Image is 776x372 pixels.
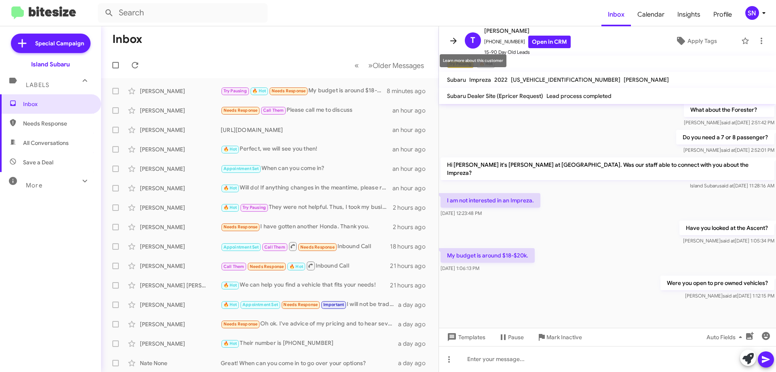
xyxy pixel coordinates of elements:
[224,185,237,191] span: 🔥 Hot
[390,281,432,289] div: 21 hours ago
[679,221,774,235] p: Have you looked at the Ascent?
[221,164,392,173] div: When can you come in?
[224,224,258,230] span: Needs Response
[392,165,432,173] div: an hour ago
[392,126,432,134] div: an hour ago
[221,300,398,309] div: I will not be trading in my Crosstrek. I am going to buy out the lease. I only have 11,000 miles ...
[242,302,278,307] span: Appointment Set
[363,57,429,74] button: Next
[31,60,70,68] div: Island Subaru
[624,76,669,83] span: [PERSON_NAME]
[683,147,774,153] span: [PERSON_NAME] [DATE] 2:52:01 PM
[738,6,767,20] button: SN
[390,262,432,270] div: 21 hours ago
[671,3,707,26] a: Insights
[221,203,393,212] div: They were not helpful. Thus, I took my business to Bay ridge Subaru in [GEOGRAPHIC_DATA].
[721,147,735,153] span: said at
[511,76,620,83] span: [US_VEHICLE_IDENTIFICATION_NUMBER]
[140,87,221,95] div: [PERSON_NAME]
[221,183,392,193] div: Will do! If anything changes in the meantime, please reach out to us!
[224,283,237,288] span: 🔥 Hot
[723,293,737,299] span: said at
[690,183,774,189] span: Island Subaru [DATE] 11:28:16 AM
[685,293,774,299] span: [PERSON_NAME] [DATE] 1:12:15 PM
[687,34,717,48] span: Apply Tags
[745,6,759,20] div: SN
[393,204,432,212] div: 2 hours ago
[224,321,258,327] span: Needs Response
[11,34,91,53] a: Special Campaign
[140,184,221,192] div: [PERSON_NAME]
[140,340,221,348] div: [PERSON_NAME]
[140,165,221,173] div: [PERSON_NAME]
[700,330,752,344] button: Auto Fields
[221,261,390,271] div: Inbound Call
[23,100,92,108] span: Inbox
[221,319,398,329] div: Oh ok. I've advice of my pricing and to hear several thousand in fees, I must go someplace else. ...
[530,330,588,344] button: Mark Inactive
[684,119,774,125] span: [PERSON_NAME] [DATE] 2:51:42 PM
[264,244,285,250] span: Call Them
[398,301,432,309] div: a day ago
[601,3,631,26] a: Inbox
[719,183,734,189] span: said at
[140,320,221,328] div: [PERSON_NAME]
[492,330,530,344] button: Pause
[373,61,424,70] span: Older Messages
[252,88,266,94] span: 🔥 Hot
[707,3,738,26] a: Profile
[660,276,774,290] p: Were you open to pre owned vehicles?
[140,204,221,212] div: [PERSON_NAME]
[398,340,432,348] div: a day ago
[508,330,524,344] span: Pause
[350,57,429,74] nav: Page navigation example
[392,145,432,153] div: an hour ago
[441,265,479,271] span: [DATE] 1:06:13 PM
[528,36,571,48] a: Open in CRM
[224,88,247,94] span: Try Pausing
[390,242,432,251] div: 18 hours ago
[283,302,318,307] span: Needs Response
[140,281,221,289] div: [PERSON_NAME] [PERSON_NAME]
[112,33,142,46] h1: Inbox
[441,157,774,180] p: Hi [PERSON_NAME] it's [PERSON_NAME] at [GEOGRAPHIC_DATA]. Was our staff able to connect with you ...
[224,244,259,250] span: Appointment Set
[221,241,390,251] div: Inbound Call
[447,92,543,100] span: Subaru Dealer Site (Epricer Request)
[484,36,571,48] span: [PHONE_NUMBER]
[221,281,390,290] div: We can help you find a vehicle that fits your needs!
[224,264,245,269] span: Call Them
[441,193,540,208] p: I am not interested in an Impreza.
[221,339,398,348] div: Their number is [PHONE_NUMBER]
[469,76,491,83] span: Impreza
[23,158,53,166] span: Save a Deal
[484,48,571,56] span: 15-90 Day Old Leads
[398,359,432,367] div: a day ago
[242,205,266,210] span: Try Pausing
[289,264,303,269] span: 🔥 Hot
[224,205,237,210] span: 🔥 Hot
[98,3,268,23] input: Search
[140,145,221,153] div: [PERSON_NAME]
[224,302,237,307] span: 🔥 Hot
[140,106,221,115] div: [PERSON_NAME]
[354,60,359,70] span: «
[140,126,221,134] div: [PERSON_NAME]
[140,242,221,251] div: [PERSON_NAME]
[631,3,671,26] span: Calendar
[392,184,432,192] div: an hour ago
[221,359,398,367] div: Great! When can you come in to go over your options?
[140,223,221,231] div: [PERSON_NAME]
[721,119,736,125] span: said at
[494,76,508,83] span: 2022
[140,301,221,309] div: [PERSON_NAME]
[272,88,306,94] span: Needs Response
[392,106,432,115] div: an hour ago
[484,26,571,36] span: [PERSON_NAME]
[654,34,737,48] button: Apply Tags
[140,359,221,367] div: Nate None
[398,320,432,328] div: a day ago
[263,108,284,113] span: Call Them
[221,86,387,96] div: My budget is around $18-$20k.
